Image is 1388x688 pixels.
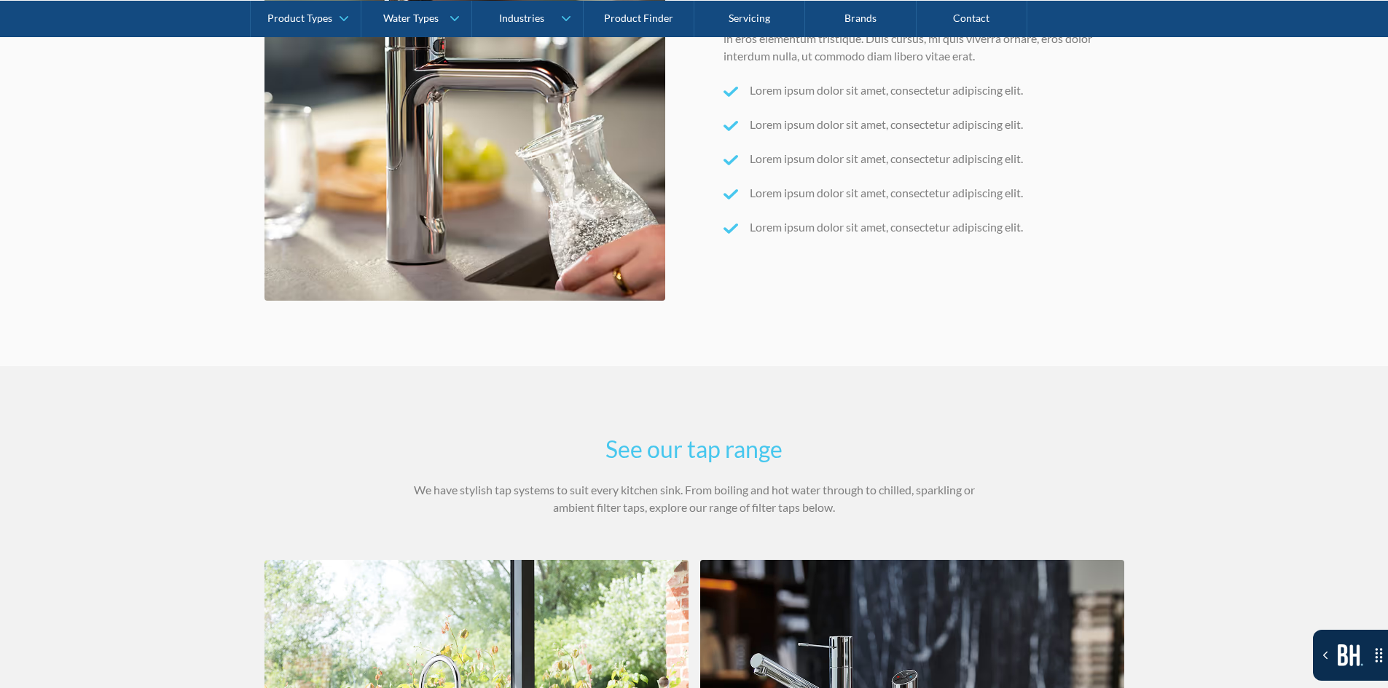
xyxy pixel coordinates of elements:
p: Lorem ipsum dolor sit amet, consectetur adipiscing elit. [750,184,1023,202]
p: We have stylish tap systems to suit every kitchen sink. From boiling and hot water through to chi... [410,481,979,516]
p: Lorem ipsum dolor sit amet, consectetur adipiscing elit. [750,82,1023,99]
div: Water Types [383,12,439,24]
h2: See our tap range [410,432,979,467]
div: Product Types [267,12,332,24]
p: Lorem ipsum dolor sit amet, consectetur adipiscing elit. [750,116,1023,133]
p: Lorem ipsum dolor sit amet, consectetur adipiscing elit. [750,218,1023,236]
div: Industries [499,12,544,24]
p: Lorem ipsum dolor sit amet, consectetur adipiscing elit. Suspendisse varius enim in eros elementu... [724,12,1124,65]
p: Lorem ipsum dolor sit amet, consectetur adipiscing elit. [750,150,1023,167]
